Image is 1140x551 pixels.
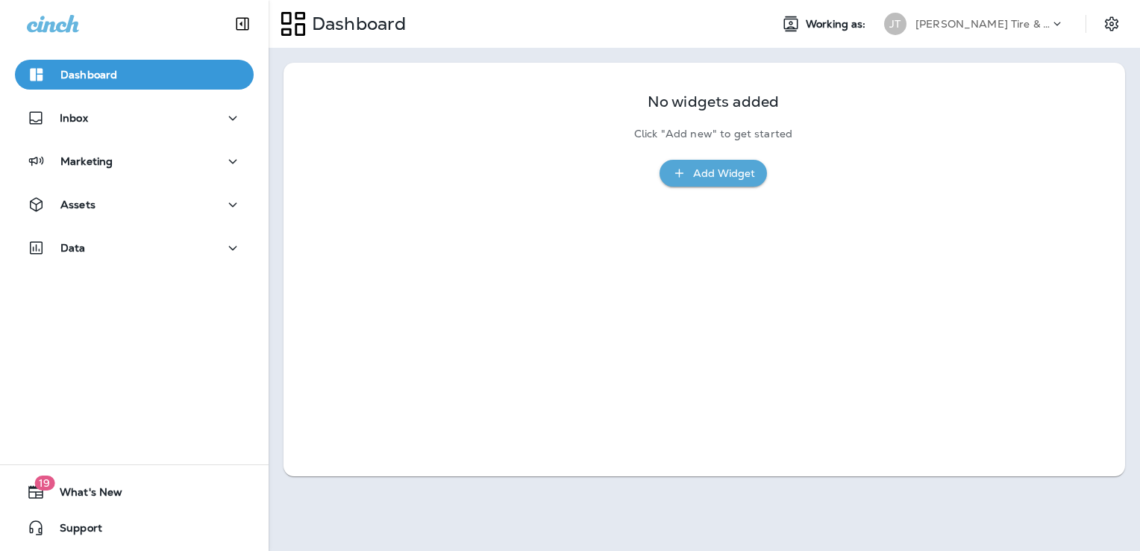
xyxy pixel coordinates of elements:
p: No widgets added [648,96,779,108]
button: Collapse Sidebar [222,9,263,39]
div: Add Widget [693,164,755,183]
button: Data [15,233,254,263]
p: Marketing [60,155,113,167]
button: Add Widget [660,160,767,187]
span: Support [45,522,102,540]
span: Working as: [806,18,869,31]
p: Inbox [60,112,88,124]
button: Settings [1098,10,1125,37]
button: Inbox [15,103,254,133]
div: JT [884,13,906,35]
p: Click "Add new" to get started [634,128,792,140]
button: Assets [15,190,254,220]
button: Dashboard [15,60,254,90]
p: Data [60,242,86,254]
p: Assets [60,199,95,211]
button: Marketing [15,146,254,176]
span: 19 [34,476,54,491]
p: Dashboard [306,13,406,35]
span: What's New [45,486,122,504]
button: Support [15,513,254,543]
button: 19What's New [15,477,254,507]
p: [PERSON_NAME] Tire & Auto [915,18,1050,30]
p: Dashboard [60,69,117,81]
